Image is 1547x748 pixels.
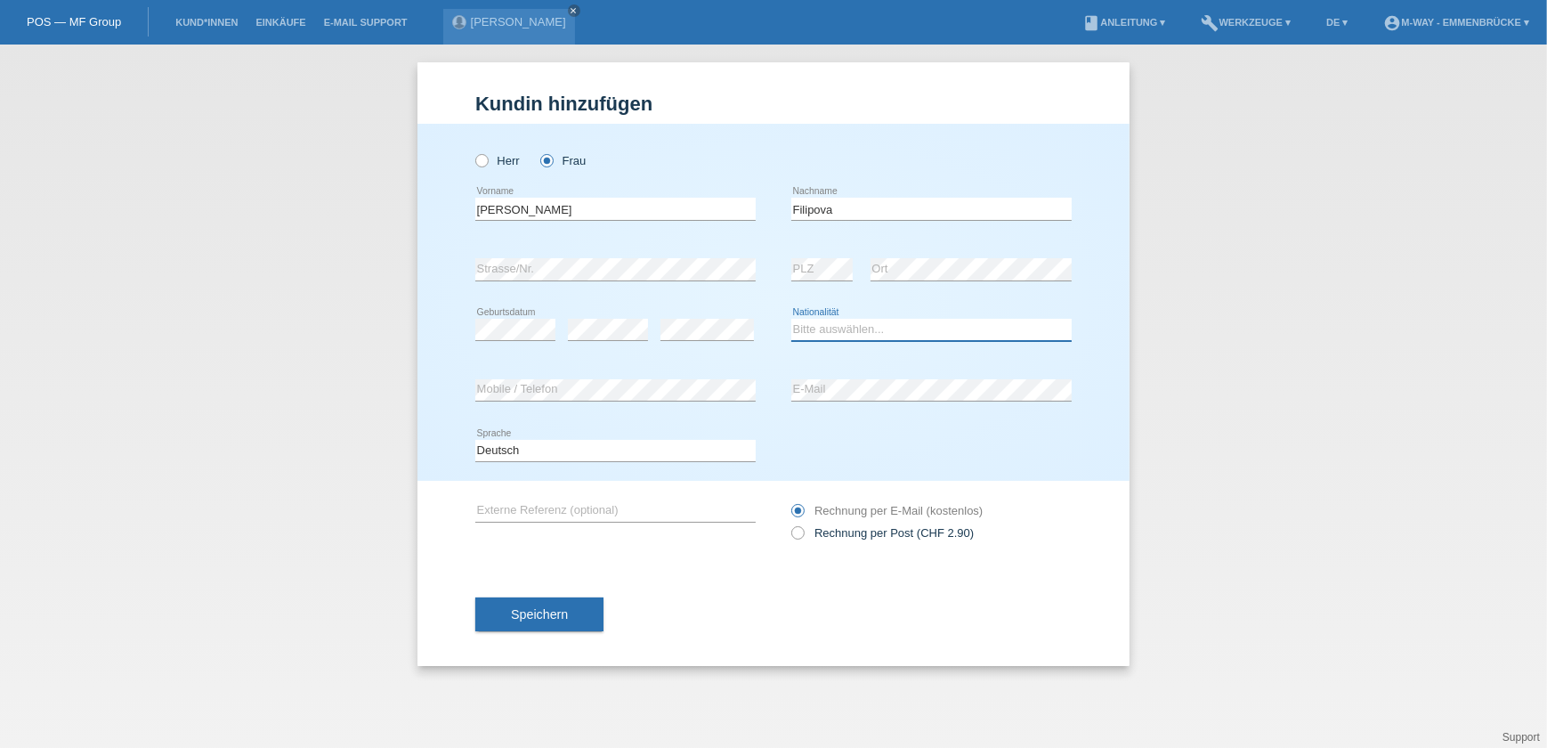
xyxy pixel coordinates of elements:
a: POS — MF Group [27,15,121,28]
a: Kund*innen [166,17,247,28]
i: account_circle [1383,14,1401,32]
h1: Kundin hinzufügen [475,93,1072,115]
i: close [570,6,579,15]
input: Rechnung per E-Mail (kostenlos) [791,504,803,526]
a: bookAnleitung ▾ [1073,17,1174,28]
a: Support [1502,731,1540,744]
a: [PERSON_NAME] [471,15,566,28]
i: book [1082,14,1100,32]
label: Herr [475,154,520,167]
input: Frau [540,154,552,166]
input: Herr [475,154,487,166]
label: Frau [540,154,586,167]
a: account_circlem-way - Emmenbrücke ▾ [1374,17,1538,28]
a: close [568,4,580,17]
i: build [1202,14,1219,32]
label: Rechnung per E-Mail (kostenlos) [791,504,983,517]
label: Rechnung per Post (CHF 2.90) [791,526,974,540]
a: DE ▾ [1317,17,1357,28]
a: E-Mail Support [315,17,417,28]
a: buildWerkzeuge ▾ [1193,17,1300,28]
button: Speichern [475,598,603,631]
a: Einkäufe [247,17,314,28]
span: Speichern [511,607,568,622]
input: Rechnung per Post (CHF 2.90) [791,526,803,549]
